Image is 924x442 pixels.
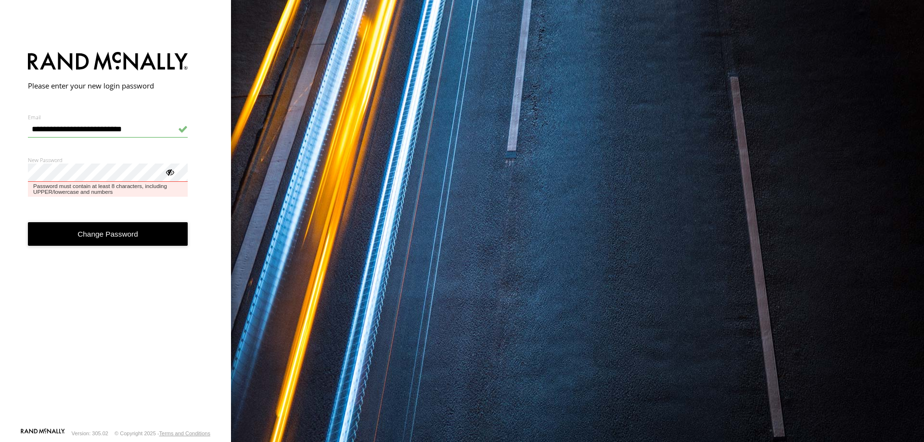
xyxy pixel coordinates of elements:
[28,81,188,90] h2: Please enter your new login password
[28,222,188,246] button: Change Password
[72,430,108,436] div: Version: 305.02
[28,182,188,197] label: Password must contain at least 8 characters, including UPPER/lowercase and numbers
[28,114,188,121] label: Email
[159,430,210,436] a: Terms and Conditions
[115,430,210,436] div: © Copyright 2025 -
[28,156,188,164] label: New Password
[21,429,65,438] a: Visit our Website
[28,50,188,75] img: Rand McNally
